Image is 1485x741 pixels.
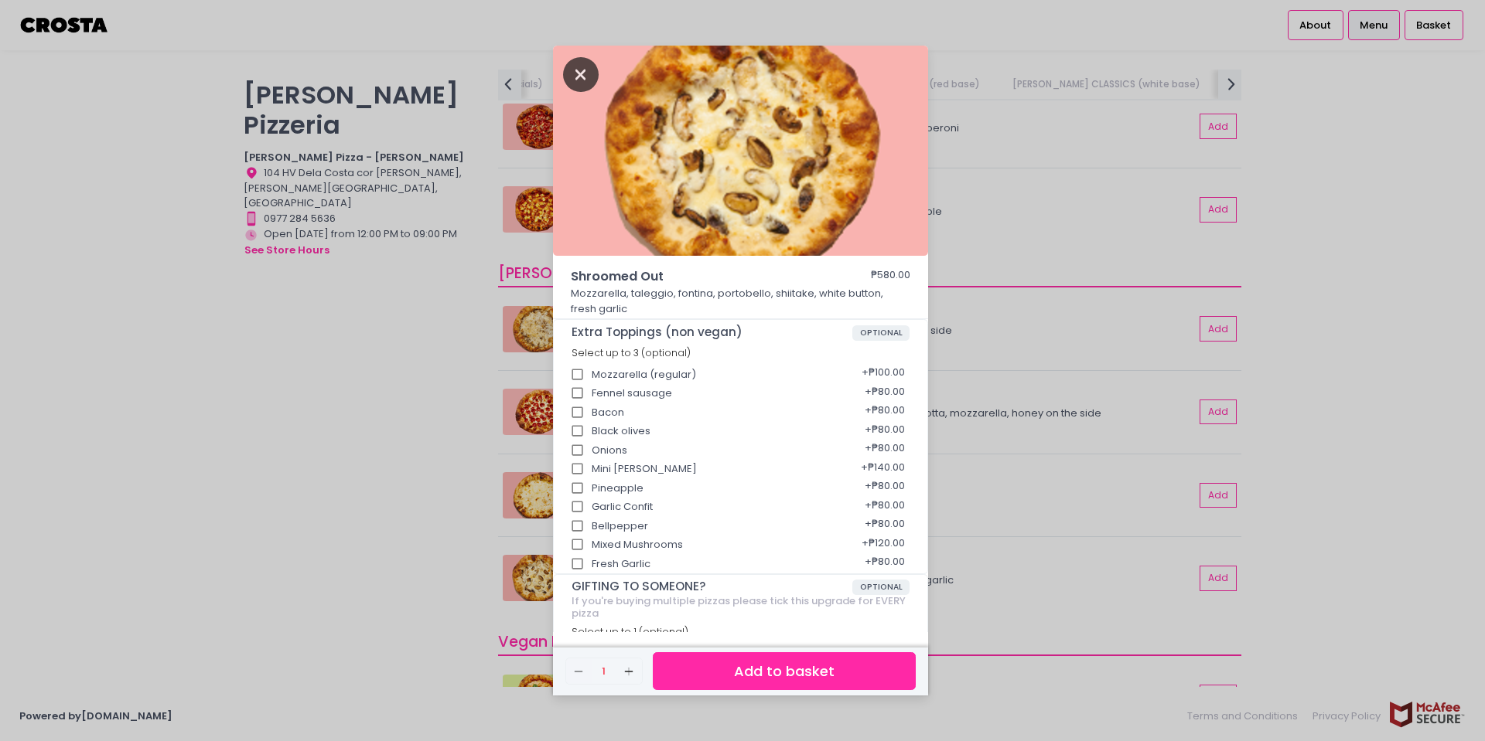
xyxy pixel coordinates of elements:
div: + ₱80.00 [859,436,910,465]
div: + ₱140.00 [855,454,910,484]
div: + ₱80.00 [859,416,910,446]
div: + ₱100.00 [856,360,910,389]
div: + ₱80.00 [859,474,910,503]
span: OPTIONAL [852,580,910,595]
div: + ₱80.00 [859,512,910,541]
button: Add to basket [653,652,916,690]
p: Mozzarella, taleggio, fontina, portobello, shiitake, white button, fresh garlic [571,286,911,316]
img: Shroomed Out [553,46,928,256]
div: + ₱80.00 [859,398,910,427]
div: If you're buying multiple pizzas please tick this upgrade for EVERY pizza [572,595,910,619]
div: + ₱80.00 [859,549,910,579]
span: Shroomed Out [571,267,826,286]
div: ₱580.00 [871,267,910,286]
span: GIFTING TO SOMEONE? [572,580,852,593]
div: + ₱80.00 [859,492,910,522]
span: Select up to 3 (optional) [572,346,691,359]
span: OPTIONAL [852,325,910,341]
span: Select up to 1 (optional) [572,625,688,638]
span: Extra Toppings (non vegan) [572,325,852,339]
button: Close [563,66,599,81]
div: + ₱80.00 [859,379,910,408]
div: + ₱120.00 [856,530,910,559]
